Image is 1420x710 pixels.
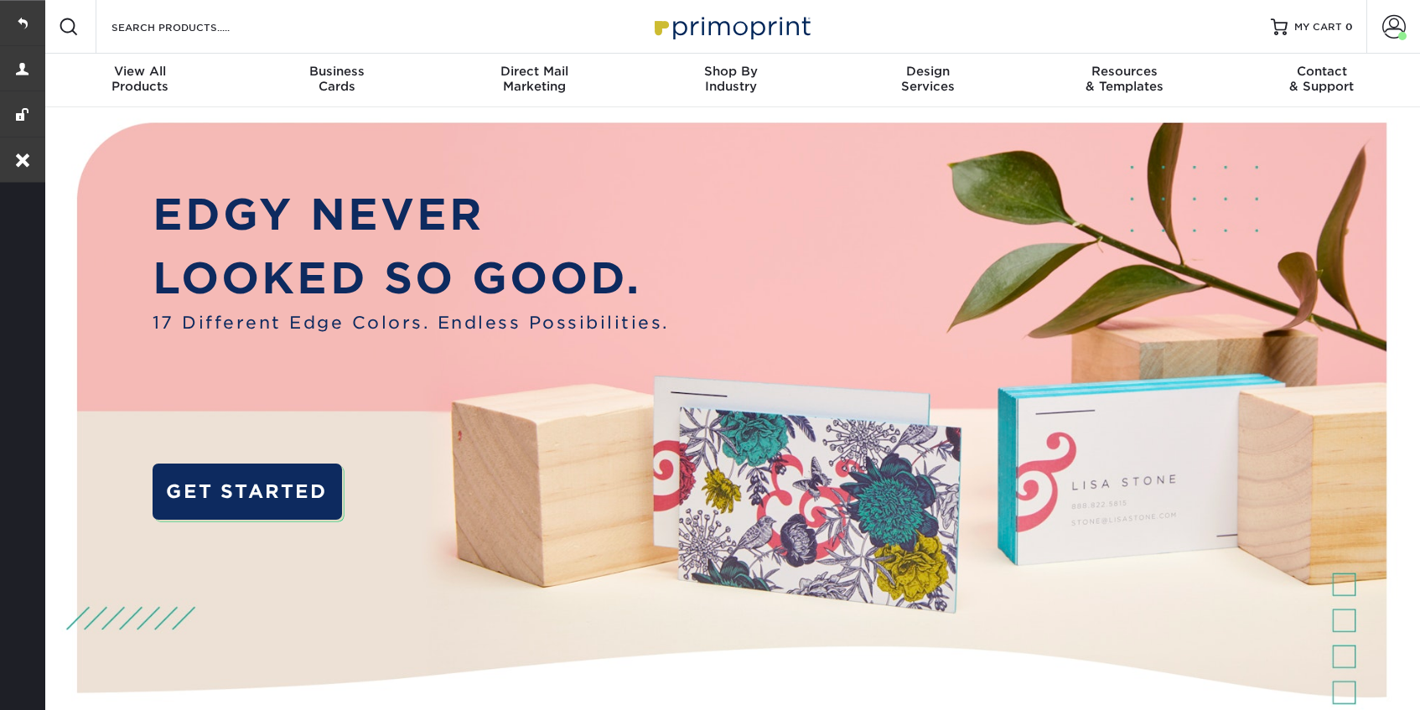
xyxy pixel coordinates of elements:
[110,17,273,37] input: SEARCH PRODUCTS.....
[436,54,633,107] a: Direct MailMarketing
[239,64,436,79] span: Business
[829,64,1026,94] div: Services
[1223,64,1420,94] div: & Support
[436,64,633,94] div: Marketing
[1223,54,1420,107] a: Contact& Support
[1026,64,1223,79] span: Resources
[153,464,342,520] a: GET STARTED
[829,64,1026,79] span: Design
[239,64,436,94] div: Cards
[153,310,669,335] span: 17 Different Edge Colors. Endless Possibilities.
[829,54,1026,107] a: DesignServices
[1026,64,1223,94] div: & Templates
[1026,54,1223,107] a: Resources& Templates
[1223,64,1420,79] span: Contact
[42,64,239,94] div: Products
[436,64,633,79] span: Direct Mail
[647,8,815,44] img: Primoprint
[239,54,436,107] a: BusinessCards
[1345,21,1353,33] span: 0
[633,64,830,94] div: Industry
[42,54,239,107] a: View AllProducts
[153,183,669,246] p: EDGY NEVER
[1294,20,1342,34] span: MY CART
[42,64,239,79] span: View All
[153,246,669,310] p: LOOKED SO GOOD.
[633,54,830,107] a: Shop ByIndustry
[633,64,830,79] span: Shop By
